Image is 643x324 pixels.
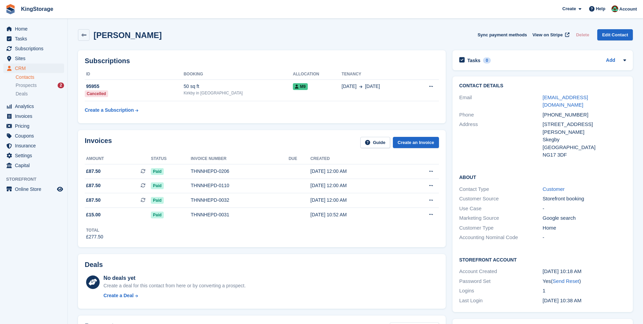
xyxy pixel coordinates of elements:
div: Home [543,224,626,232]
a: menu [3,184,64,194]
div: 2 [58,83,64,88]
span: £87.50 [86,182,101,189]
div: [PHONE_NUMBER] [543,111,626,119]
div: 50 sq ft [184,83,293,90]
div: 0 [483,57,491,64]
span: Storefront [6,176,67,183]
div: Account Created [459,268,543,275]
span: ( ) [551,278,581,284]
a: menu [3,161,64,170]
button: Sync payment methods [478,29,527,40]
div: Kirkby in [GEOGRAPHIC_DATA] [184,90,293,96]
th: Tenancy [342,69,413,80]
a: menu [3,44,64,53]
h2: Storefront Account [459,256,626,263]
span: Invoices [15,111,56,121]
a: Add [606,57,615,65]
h2: Deals [85,261,103,269]
div: Marketing Source [459,214,543,222]
span: Paid [151,212,163,218]
a: menu [3,34,64,43]
button: Delete [573,29,592,40]
a: menu [3,111,64,121]
a: Edit Contact [597,29,633,40]
div: Storefront booking [543,195,626,203]
span: Paid [151,197,163,204]
h2: Invoices [85,137,112,148]
span: £87.50 [86,197,101,204]
div: - [543,205,626,213]
div: Use Case [459,205,543,213]
div: Password Set [459,277,543,285]
a: menu [3,131,64,141]
a: View on Stripe [530,29,571,40]
div: No deals yet [103,274,245,282]
span: £15.00 [86,211,101,218]
a: Prospects 2 [16,82,64,89]
a: Create a Deal [103,292,245,299]
h2: Subscriptions [85,57,439,65]
a: menu [3,102,64,111]
a: menu [3,151,64,160]
img: stora-icon-8386f47178a22dfd0bd8f6a31ec36ba5ce8667c1dd55bd0f319d3a0aa187defe.svg [5,4,16,14]
span: CRM [15,64,56,73]
h2: Contact Details [459,83,626,89]
a: Preview store [56,185,64,193]
a: Deals [16,90,64,97]
div: [DATE] 12:00 AM [310,168,403,175]
div: THNNHEPD-0110 [191,182,289,189]
div: Email [459,94,543,109]
span: Settings [15,151,56,160]
span: Help [596,5,605,12]
div: Phone [459,111,543,119]
div: [DATE] 12:00 AM [310,197,403,204]
a: Create a Subscription [85,104,138,116]
span: Deals [16,91,28,97]
span: Account [619,6,637,13]
img: John King [611,5,618,12]
div: [DATE] 10:18 AM [543,268,626,275]
div: - [543,234,626,241]
a: menu [3,64,64,73]
span: [DATE] [342,83,357,90]
div: Contact Type [459,185,543,193]
div: [STREET_ADDRESS][PERSON_NAME] [543,121,626,136]
span: Pricing [15,121,56,131]
a: KingStorage [18,3,56,15]
a: Contacts [16,74,64,80]
th: Allocation [293,69,342,80]
a: menu [3,54,64,63]
span: Tasks [15,34,56,43]
a: menu [3,121,64,131]
div: Cancelled [85,90,108,97]
div: Create a deal for this contact from here or by converting a prospect. [103,282,245,289]
h2: [PERSON_NAME] [94,31,162,40]
div: Google search [543,214,626,222]
div: [DATE] 10:52 AM [310,211,403,218]
div: [DATE] 12:00 AM [310,182,403,189]
div: Customer Source [459,195,543,203]
span: Coupons [15,131,56,141]
span: View on Stripe [533,32,563,38]
span: Capital [15,161,56,170]
div: Last Login [459,297,543,305]
div: Skegby [543,136,626,144]
span: Paid [151,168,163,175]
th: Due [288,154,310,164]
time: 2025-07-18 09:38:27 UTC [543,298,582,303]
th: Booking [184,69,293,80]
div: Create a Deal [103,292,134,299]
span: [DATE] [365,83,380,90]
div: Total [86,227,103,233]
th: Created [310,154,403,164]
div: Yes [543,277,626,285]
span: Online Store [15,184,56,194]
a: menu [3,24,64,34]
div: 95955 [85,83,184,90]
div: NG17 3DF [543,151,626,159]
span: Paid [151,182,163,189]
div: THNNHEPD-0031 [191,211,289,218]
span: Create [562,5,576,12]
div: Create a Subscription [85,107,134,114]
div: £277.50 [86,233,103,240]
